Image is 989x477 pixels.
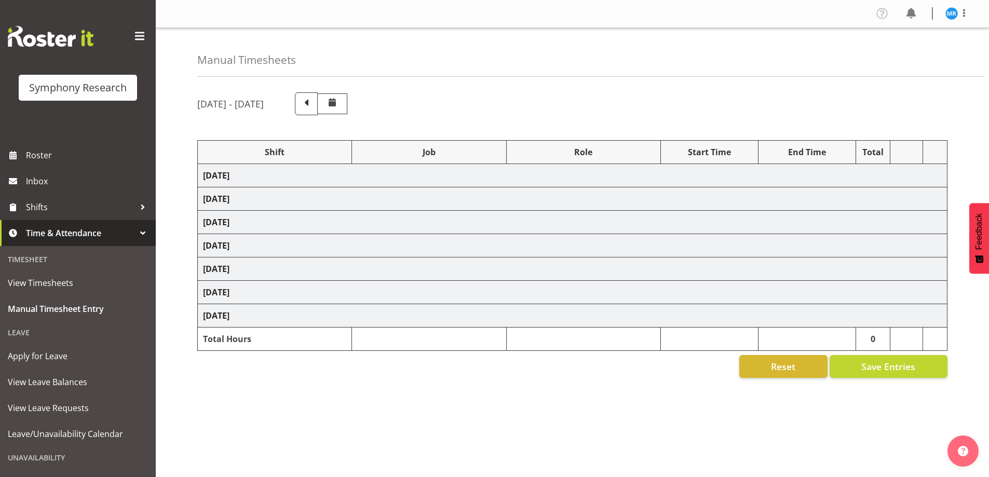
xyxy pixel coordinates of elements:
h4: Manual Timesheets [197,54,296,66]
span: Leave/Unavailability Calendar [8,426,148,442]
span: Inbox [26,173,151,189]
a: Leave/Unavailability Calendar [3,421,153,447]
a: View Leave Requests [3,395,153,421]
div: Total [861,146,885,158]
div: Timesheet [3,249,153,270]
a: View Timesheets [3,270,153,296]
span: Feedback [974,213,984,250]
button: Save Entries [830,355,947,378]
button: Reset [739,355,828,378]
span: Shifts [26,199,135,215]
span: View Leave Balances [8,374,148,390]
td: 0 [856,328,890,351]
td: [DATE] [198,257,947,281]
a: Apply for Leave [3,343,153,369]
a: Manual Timesheet Entry [3,296,153,322]
td: [DATE] [198,187,947,211]
span: Reset [771,360,795,373]
span: View Timesheets [8,275,148,291]
h5: [DATE] - [DATE] [197,98,264,110]
img: michael-robinson11856.jpg [945,7,958,20]
button: Feedback - Show survey [969,203,989,274]
span: Time & Attendance [26,225,135,241]
td: [DATE] [198,211,947,234]
div: Unavailability [3,447,153,468]
div: Start Time [666,146,753,158]
span: Manual Timesheet Entry [8,301,148,317]
div: Role [512,146,655,158]
td: [DATE] [198,281,947,304]
div: Symphony Research [29,80,127,96]
div: Leave [3,322,153,343]
td: [DATE] [198,164,947,187]
a: View Leave Balances [3,369,153,395]
div: Job [357,146,500,158]
img: help-xxl-2.png [958,446,968,456]
td: [DATE] [198,234,947,257]
span: Save Entries [861,360,915,373]
td: [DATE] [198,304,947,328]
div: End Time [764,146,850,158]
span: Roster [26,147,151,163]
td: Total Hours [198,328,352,351]
div: Shift [203,146,346,158]
span: View Leave Requests [8,400,148,416]
span: Apply for Leave [8,348,148,364]
img: Rosterit website logo [8,26,93,47]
